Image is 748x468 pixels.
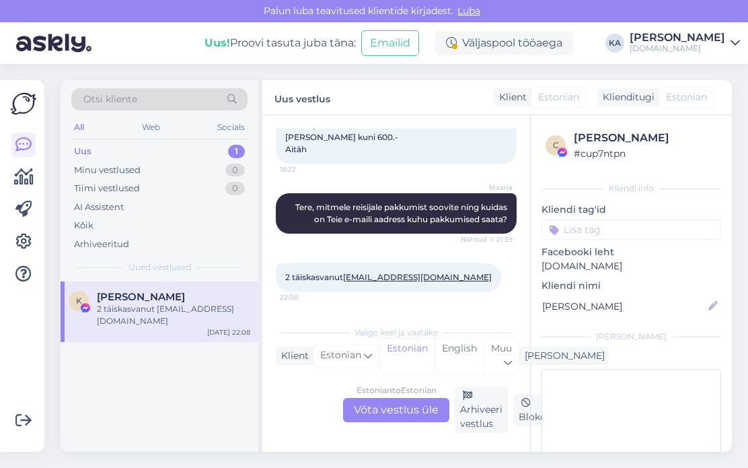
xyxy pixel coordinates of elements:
label: Uus vestlus [274,88,330,106]
span: Nähtud ✓ 21:59 [461,234,513,244]
span: Estonian [320,348,361,363]
div: Kliendi info [541,182,721,195]
input: Lisa tag [541,220,721,240]
div: Estonian [380,339,435,373]
span: 22:08 [280,292,330,302]
div: Blokeeri [513,394,563,426]
div: All [71,119,87,136]
div: 0 [225,182,245,195]
div: 2 täiskasvanut [EMAIL_ADDRESS][DOMAIN_NAME] [97,303,250,327]
span: Otsi kliente [83,92,137,106]
span: Muu [491,342,512,354]
input: Lisa nimi [542,299,706,314]
span: Luba [453,5,484,17]
a: [EMAIL_ADDRESS][DOMAIN_NAME] [343,272,492,282]
p: Kliendi tag'id [541,203,721,217]
div: 1 [228,145,245,158]
div: [PERSON_NAME] [630,32,725,43]
div: [PERSON_NAME] [541,331,721,343]
div: 0 [225,164,245,177]
div: Valige keel ja vastake [276,327,517,339]
span: Estonian [538,90,579,104]
span: Maarja [462,182,513,193]
span: Uued vestlused [128,261,191,273]
div: Arhiveeritud [74,238,129,251]
div: Klient [494,90,527,104]
span: Karmi Kullamägi [97,291,185,303]
button: Emailid [361,30,419,56]
div: AI Assistent [74,201,124,214]
img: Askly Logo [11,91,36,116]
a: [PERSON_NAME][DOMAIN_NAME] [630,32,740,54]
span: Estonian [666,90,707,104]
div: Võta vestlus üle [343,398,449,422]
div: KA [605,34,624,53]
div: Kõik [74,219,93,232]
div: Proovi tasuta juba täna: [204,35,356,51]
div: English [435,339,484,373]
div: # cup7ntpn [574,146,717,161]
div: Arhiveeri vestlus [455,387,508,433]
span: K [76,296,82,306]
b: Uus! [204,36,230,49]
div: [DOMAIN_NAME] [630,43,725,54]
span: 2 täiskasvanut [285,272,492,282]
div: Klient [276,349,309,363]
div: Socials [215,119,248,136]
div: Estonian to Estonian [357,385,437,397]
span: c [553,140,559,150]
div: Tiimi vestlused [74,182,140,195]
div: Minu vestlused [74,164,141,177]
p: Kliendi nimi [541,279,721,293]
div: Väljaspool tööaega [435,31,573,55]
div: [PERSON_NAME] [519,349,605,363]
span: Tere, mitmele reisijale pakkumist soovite ning kuidas on Teie e-maili aadress kuhu pakkumised saata? [295,202,509,224]
span: 18:22 [280,164,330,174]
div: Web [139,119,163,136]
p: Märkmed [541,351,721,365]
div: Uus [74,145,91,158]
div: [DATE] 22:08 [207,327,250,337]
p: Facebooki leht [541,245,721,259]
p: [DOMAIN_NAME] [541,259,721,273]
div: [PERSON_NAME] [574,130,717,146]
div: Klienditugi [597,90,654,104]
